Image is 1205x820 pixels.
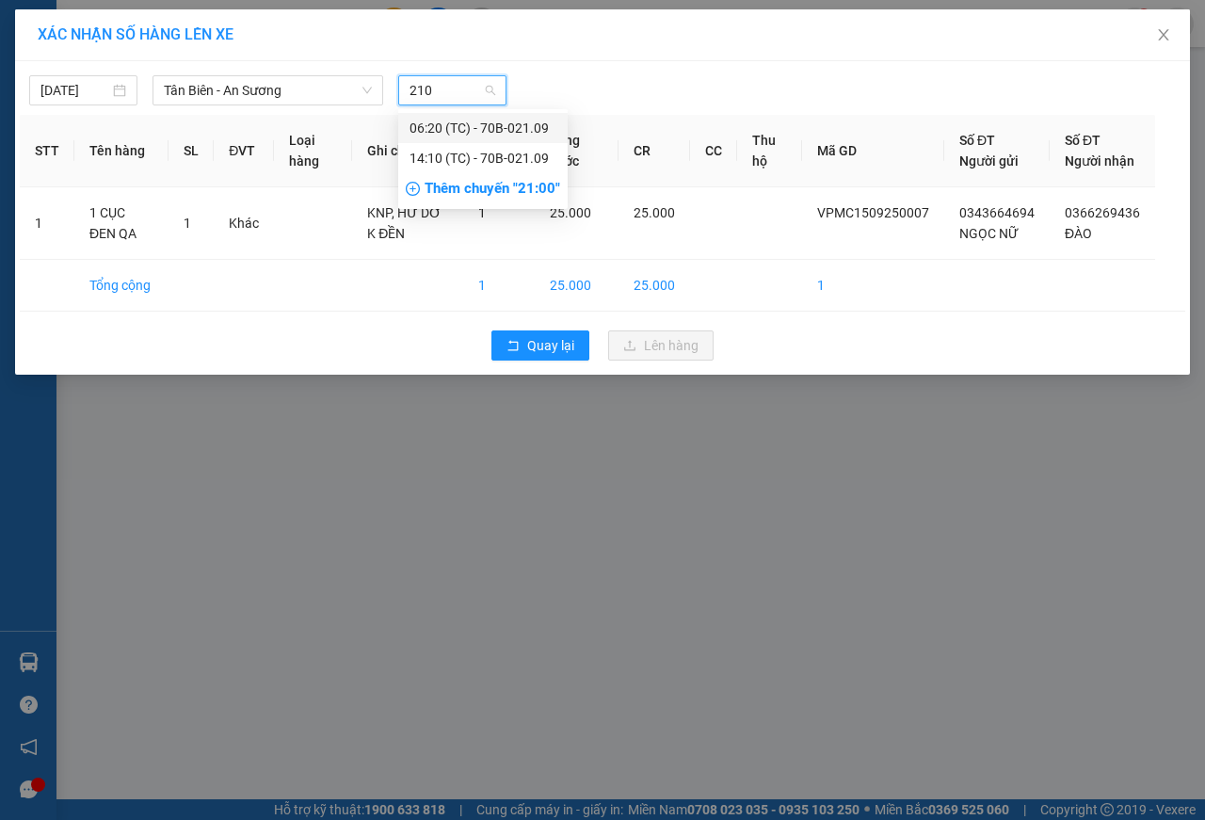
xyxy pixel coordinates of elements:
span: VPMC1509250007 [94,120,201,134]
img: logo [7,11,90,94]
button: Close [1137,9,1190,62]
span: plus-circle [406,182,420,196]
span: rollback [506,339,520,354]
span: Bến xe [GEOGRAPHIC_DATA] [149,30,253,54]
th: Tổng cước [535,115,619,187]
td: Tổng cộng [74,260,169,312]
span: ĐÀO [1065,226,1092,241]
td: 25.000 [619,260,690,312]
div: Thêm chuyến " 21:00 " [398,173,568,205]
span: Người gửi [959,153,1019,169]
span: Người nhận [1065,153,1134,169]
span: 25.000 [550,205,591,220]
th: Loại hàng [274,115,352,187]
th: CC [690,115,737,187]
button: rollbackQuay lại [491,330,589,361]
span: KNP, HƯ DƠ K ĐỀN [367,205,442,241]
span: 0343664694 [959,205,1035,220]
span: 13:32:09 [DATE] [41,137,115,148]
span: Hotline: 19001152 [149,84,231,95]
td: 25.000 [535,260,619,312]
button: uploadLên hàng [608,330,714,361]
th: Tên hàng [74,115,169,187]
td: 1 CỤC ĐEN QA [74,187,169,260]
td: 1 [463,260,535,312]
strong: ĐỒNG PHƯỚC [149,10,258,26]
span: 01 Võ Văn Truyện, KP.1, Phường 2 [149,56,259,80]
div: 14:10 (TC) - 70B-021.09 [410,148,556,169]
td: Khác [214,187,274,260]
span: VPMC1509250007 [817,205,929,220]
span: Quay lại [527,335,574,356]
span: 1 [184,216,191,231]
span: ----------------------------------------- [51,102,231,117]
input: 15/09/2025 [40,80,109,101]
span: down [361,85,373,96]
th: CR [619,115,690,187]
th: SL [169,115,214,187]
span: 1 [478,205,486,220]
span: close [1156,27,1171,42]
span: 0366269436 [1065,205,1140,220]
td: 1 [802,260,944,312]
div: 06:20 (TC) - 70B-021.09 [410,118,556,138]
span: XÁC NHẬN SỐ HÀNG LÊN XE [38,25,233,43]
span: Số ĐT [959,133,995,148]
th: Ghi chú [352,115,463,187]
span: Số ĐT [1065,133,1101,148]
span: [PERSON_NAME]: [6,121,200,133]
span: NGỌC NỮ [959,226,1018,241]
span: Tân Biên - An Sương [164,76,372,105]
span: In ngày: [6,137,115,148]
td: 1 [20,187,74,260]
th: ĐVT [214,115,274,187]
th: Thu hộ [737,115,802,187]
span: 25.000 [634,205,675,220]
th: Mã GD [802,115,944,187]
th: STT [20,115,74,187]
